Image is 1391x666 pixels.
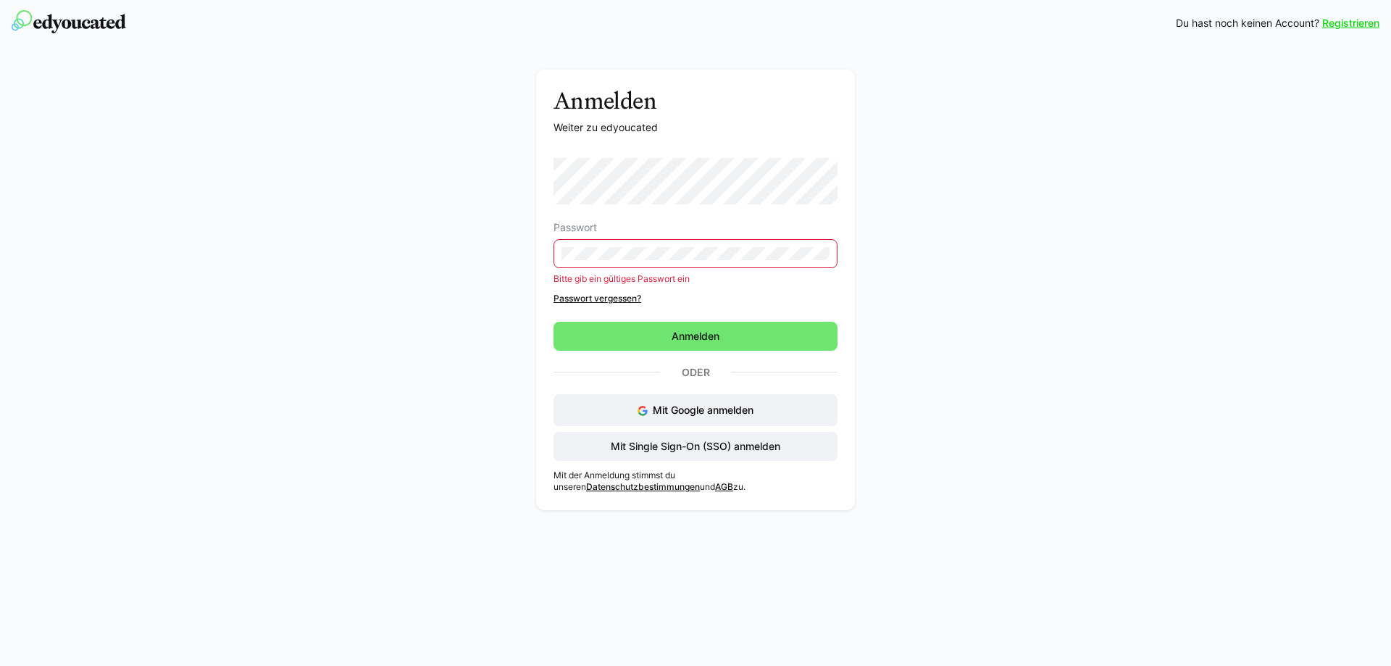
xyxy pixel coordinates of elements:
[12,10,126,33] img: edyoucated
[554,432,837,461] button: Mit Single Sign-On (SSO) anmelden
[554,394,837,426] button: Mit Google anmelden
[660,362,731,383] p: Oder
[554,322,837,351] button: Anmelden
[554,273,690,284] span: Bitte gib ein gültiges Passwort ein
[554,470,837,493] p: Mit der Anmeldung stimmst du unseren und zu.
[586,481,700,492] a: Datenschutzbestimmungen
[554,293,837,304] a: Passwort vergessen?
[1322,16,1379,30] a: Registrieren
[609,439,782,454] span: Mit Single Sign-On (SSO) anmelden
[554,87,837,115] h3: Anmelden
[669,329,722,344] span: Anmelden
[1176,16,1319,30] span: Du hast noch keinen Account?
[653,404,753,416] span: Mit Google anmelden
[554,120,837,135] p: Weiter zu edyoucated
[554,222,597,233] span: Passwort
[715,481,733,492] a: AGB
